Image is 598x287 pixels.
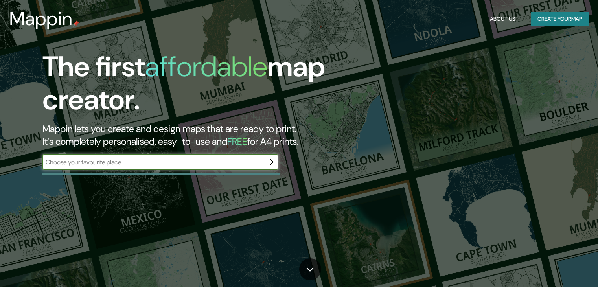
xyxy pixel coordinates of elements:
button: Create yourmap [531,12,589,26]
h1: The first map creator. [42,50,342,123]
h1: affordable [145,48,267,85]
h3: Mappin [9,8,73,30]
button: About Us [487,12,519,26]
input: Choose your favourite place [42,158,263,167]
h5: FREE [227,135,247,147]
img: mappin-pin [73,20,79,27]
h2: Mappin lets you create and design maps that are ready to print. It's completely personalised, eas... [42,123,342,148]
